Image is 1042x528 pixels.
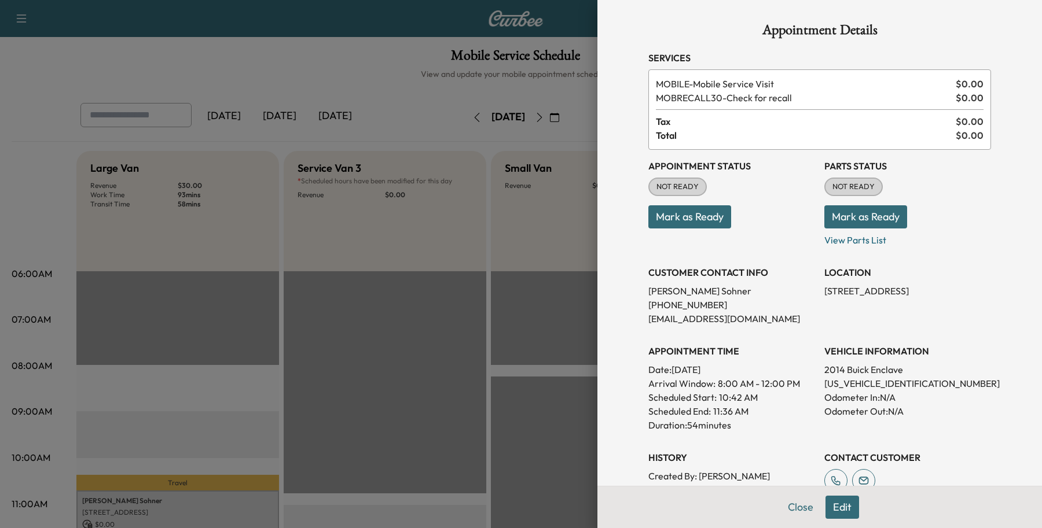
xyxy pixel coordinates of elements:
[648,265,815,279] h3: CUSTOMER CONTACT INFO
[825,181,882,193] span: NOT READY
[648,390,717,404] p: Scheduled Start:
[719,390,758,404] p: 10:42 AM
[824,451,991,464] h3: CONTACT CUSTOMER
[648,159,815,173] h3: Appointment Status
[824,363,991,376] p: 2014 Buick Enclave
[713,404,749,418] p: 11:36 AM
[648,469,815,483] p: Created By : [PERSON_NAME]
[824,265,991,279] h3: LOCATION
[718,376,800,390] span: 8:00 AM - 12:00 PM
[824,159,991,173] h3: Parts Status
[648,298,815,312] p: [PHONE_NUMBER]
[824,390,991,404] p: Odometer In: N/A
[825,496,859,519] button: Edit
[648,344,815,358] h3: APPOINTMENT TIME
[956,115,984,128] span: $ 0.00
[824,284,991,298] p: [STREET_ADDRESS]
[648,483,815,497] p: Created At : [DATE] 4:34:03 PM
[648,205,731,228] button: Mark as Ready
[824,376,991,390] p: [US_VEHICLE_IDENTIFICATION_NUMBER]
[780,496,821,519] button: Close
[648,284,815,298] p: [PERSON_NAME] Sohner
[824,228,991,247] p: View Parts List
[956,77,984,91] span: $ 0.00
[656,91,951,105] span: Check for recall
[648,404,711,418] p: Scheduled End:
[824,205,907,228] button: Mark as Ready
[656,77,951,91] span: Mobile Service Visit
[648,376,815,390] p: Arrival Window:
[824,344,991,358] h3: VEHICLE INFORMATION
[648,51,991,65] h3: Services
[648,418,815,432] p: Duration: 54 minutes
[648,312,815,326] p: [EMAIL_ADDRESS][DOMAIN_NAME]
[650,181,706,193] span: NOT READY
[648,23,991,42] h1: Appointment Details
[656,115,956,128] span: Tax
[648,363,815,376] p: Date: [DATE]
[956,91,984,105] span: $ 0.00
[956,128,984,142] span: $ 0.00
[656,128,956,142] span: Total
[648,451,815,464] h3: History
[824,404,991,418] p: Odometer Out: N/A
